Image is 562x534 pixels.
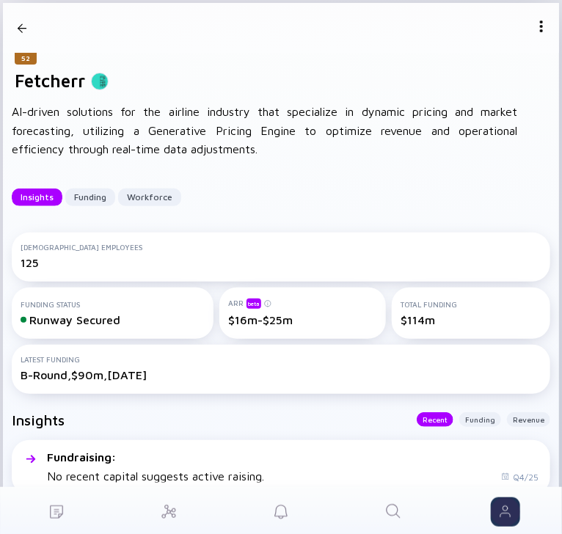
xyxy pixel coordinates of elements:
[65,189,115,206] button: Funding
[12,103,517,159] div: AI-driven solutions for the airline industry that specialize in dynamic pricing and market foreca...
[247,299,261,309] div: beta
[112,487,225,534] a: Investor Map
[417,412,453,427] button: Recent
[21,300,205,309] div: Funding Status
[225,487,337,534] a: Reminders
[21,368,541,381] div: B-Round, $90m, [DATE]
[15,70,85,91] h1: Fetcherr
[401,313,541,326] div: $114m
[491,497,520,527] img: Sign in
[118,189,181,206] button: Workforce
[21,313,205,326] div: Runway Secured
[501,472,539,483] div: Q4/25
[507,412,550,427] button: Revenue
[228,313,377,326] div: $16m-$25m
[459,412,501,427] button: Funding
[337,487,450,534] a: Search
[15,47,37,65] div: 52
[21,256,541,269] div: 125
[47,450,261,464] span: Fundraising :
[12,412,65,428] h2: Insights
[536,21,547,32] img: Menu
[47,450,264,483] div: No recent capital suggests active raising.
[12,189,62,206] button: Insights
[118,186,181,208] div: Workforce
[21,355,541,364] div: Latest Funding
[65,186,115,208] div: Funding
[21,243,541,252] div: [DEMOGRAPHIC_DATA] Employees
[401,300,541,309] div: Total Funding
[228,298,377,309] div: ARR
[12,186,62,208] div: Insights
[450,487,562,534] a: Sign in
